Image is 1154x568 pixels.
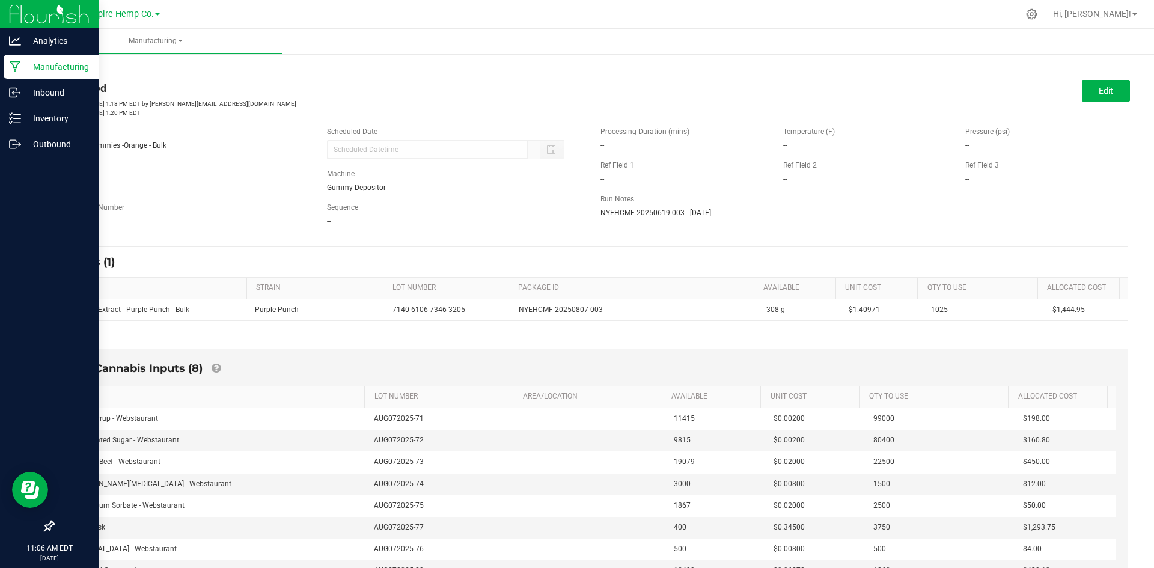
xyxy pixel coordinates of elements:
button: Edit [1082,80,1130,102]
span: 3000 [674,480,691,488]
p: [DATE] [5,554,93,563]
span: 3750 [873,523,890,531]
span: Edit [1099,86,1113,96]
span: 400 [674,523,686,531]
a: ITEMSortable [76,392,360,402]
span: -- [600,141,604,150]
span: [MEDICAL_DATA] - Webstaurant [75,545,177,553]
span: Gelatin Beef - Webstaurant [75,457,160,466]
span: Machine [327,169,355,178]
p: Inbound [21,85,93,100]
p: [DATE] 1:20 PM EDT [53,108,582,117]
a: LOT NUMBERSortable [374,392,509,402]
p: Inventory [21,111,93,126]
span: EHC - THC Gummies -Orange - Bulk [53,141,166,150]
span: $0.34500 [774,523,805,531]
span: Gummy Depositor [327,183,386,192]
span: -- [783,175,787,183]
span: 308 [766,305,779,314]
span: Corn Syrup - Webstaurant [75,414,158,423]
span: 80400 [873,436,894,444]
span: Sequence [327,203,358,212]
inline-svg: Manufacturing [9,61,21,73]
span: AUG072025-77 [374,523,424,531]
span: AUG072025-72 [374,436,424,444]
span: $450.00 [1023,457,1050,466]
span: 9815 [674,436,691,444]
span: Scheduled Date [327,127,377,136]
inline-svg: Outbound [9,138,21,150]
span: Run Notes [600,195,634,203]
iframe: Resource center [12,472,48,508]
span: Empire Hemp Co. [85,9,154,19]
span: g [781,305,785,314]
span: $0.02000 [774,457,805,466]
inline-svg: Inbound [9,87,21,99]
a: Unit CostSortable [771,392,855,402]
p: 11:06 AM EDT [5,543,93,554]
span: 7140 6106 7346 3205 [392,305,465,314]
span: Purple Punch [255,305,299,314]
a: QTY TO USESortable [869,392,1004,402]
a: AVAILABLESortable [763,283,831,293]
span: Potassium Sorbate - Webstaurant [75,501,185,510]
a: ITEMSortable [64,283,242,293]
a: Allocated CostSortable [1047,283,1115,293]
span: NYEHCMF-20250619-003 - [DATE] [600,209,711,217]
span: 500 [873,545,886,553]
a: QTY TO USESortable [927,283,1033,293]
span: $0.00200 [774,436,805,444]
span: Granulated Sugar - Webstaurant [75,436,179,444]
span: Non-Cannabis Inputs (8) [67,362,203,375]
span: AUG072025-71 [374,414,424,423]
p: [DATE] 1:18 PM EDT by [PERSON_NAME][EMAIL_ADDRESS][DOMAIN_NAME] [53,99,582,108]
span: -- [327,217,331,225]
span: -- [783,141,787,150]
span: 22500 [873,457,894,466]
span: EHC - CO2 Extract - Purple Punch - Bulk [63,305,189,314]
span: $0.00800 [774,545,805,553]
span: -- [600,175,604,183]
span: $0.00200 [774,414,805,423]
span: 1500 [873,480,890,488]
span: 11415 [674,414,695,423]
a: STRAINSortable [256,283,378,293]
span: 2500 [873,501,890,510]
div: Completed [53,80,582,96]
span: Temperature (F) [783,127,835,136]
a: AVAILABLESortable [671,392,756,402]
span: 1867 [674,501,691,510]
span: NYEHCMF-20250807-003 [519,304,603,316]
span: $160.80 [1023,436,1050,444]
span: $4.00 [1023,545,1042,553]
a: Unit CostSortable [845,283,913,293]
span: 1025 [931,305,948,314]
span: 500 [674,545,686,553]
span: $50.00 [1023,501,1046,510]
p: Manufacturing [21,60,93,74]
a: LOT NUMBERSortable [392,283,504,293]
a: Add Non-Cannabis items that were also consumed in the run (e.g. gloves and packaging); Also add N... [212,362,221,375]
span: Manufacturing [29,36,282,46]
span: Ref Field 3 [965,161,999,169]
inline-svg: Analytics [9,35,21,47]
div: Manage settings [1024,8,1039,20]
a: Allocated CostSortable [1018,392,1103,402]
span: $1.40971 [849,305,880,314]
a: Manufacturing [29,29,282,54]
a: PACKAGE IDSortable [518,283,749,293]
span: AUG072025-75 [374,501,424,510]
span: -- [965,175,969,183]
span: $1,293.75 [1023,523,1055,531]
span: 99000 [873,414,894,423]
span: Ref Field 2 [783,161,817,169]
span: $1,444.95 [1052,305,1085,314]
span: $12.00 [1023,480,1046,488]
p: Analytics [21,34,93,48]
span: AUG072025-74 [374,480,424,488]
span: Pressure (psi) [965,127,1010,136]
p: Outbound [21,137,93,151]
span: Ref Field 1 [600,161,634,169]
span: 19079 [674,457,695,466]
span: $0.00800 [774,480,805,488]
